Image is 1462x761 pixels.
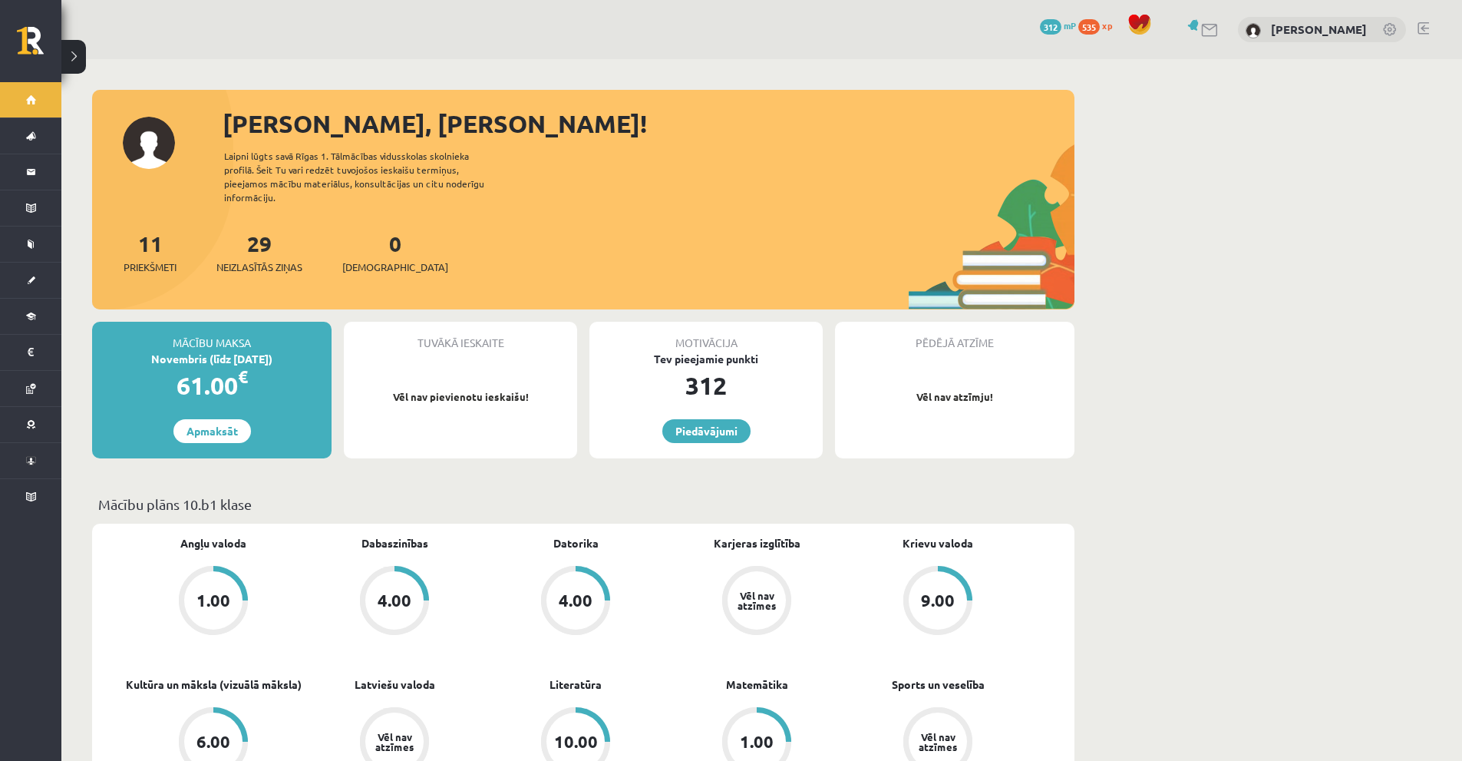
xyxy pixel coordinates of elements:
[589,351,823,367] div: Tev pieejamie punkti
[98,494,1068,515] p: Mācību plāns 10.b1 klase
[1040,19,1061,35] span: 312
[196,733,230,750] div: 6.00
[1102,19,1112,31] span: xp
[355,677,435,693] a: Latviešu valoda
[342,230,448,275] a: 0[DEMOGRAPHIC_DATA]
[196,592,230,609] div: 1.00
[903,535,973,551] a: Krievu valoda
[1078,19,1100,35] span: 535
[304,566,485,638] a: 4.00
[92,322,332,351] div: Mācību maksa
[553,535,599,551] a: Datorika
[361,535,428,551] a: Dabaszinības
[224,149,511,204] div: Laipni lūgts savā Rīgas 1. Tālmācības vidusskolas skolnieka profilā. Šeit Tu vari redzēt tuvojošo...
[921,592,955,609] div: 9.00
[843,389,1067,405] p: Vēl nav atzīmju!
[126,677,302,693] a: Kultūra un māksla (vizuālā māksla)
[835,322,1074,351] div: Pēdējā atzīme
[223,105,1074,142] div: [PERSON_NAME], [PERSON_NAME]!
[124,230,177,275] a: 11Priekšmeti
[714,535,800,551] a: Karjeras izglītība
[1078,19,1120,31] a: 535 xp
[662,419,751,443] a: Piedāvājumi
[916,732,959,752] div: Vēl nav atzīmes
[173,419,251,443] a: Apmaksāt
[17,27,61,65] a: Rīgas 1. Tālmācības vidusskola
[123,566,304,638] a: 1.00
[238,366,248,388] span: €
[589,367,823,404] div: 312
[124,260,177,275] span: Priekšmeti
[92,367,332,404] div: 61.00
[1040,19,1076,31] a: 312 mP
[666,566,847,638] a: Vēl nav atzīmes
[378,592,411,609] div: 4.00
[589,322,823,351] div: Motivācija
[1246,23,1261,38] img: Stepans Grigorjevs
[554,733,598,750] div: 10.00
[740,733,774,750] div: 1.00
[216,260,302,275] span: Neizlasītās ziņas
[847,566,1028,638] a: 9.00
[351,389,569,405] p: Vēl nav pievienotu ieskaišu!
[726,677,788,693] a: Matemātika
[559,592,592,609] div: 4.00
[344,322,577,351] div: Tuvākā ieskaite
[892,677,985,693] a: Sports un veselība
[1064,19,1076,31] span: mP
[92,351,332,367] div: Novembris (līdz [DATE])
[180,535,246,551] a: Angļu valoda
[342,260,448,275] span: [DEMOGRAPHIC_DATA]
[216,230,302,275] a: 29Neizlasītās ziņas
[485,566,666,638] a: 4.00
[549,677,602,693] a: Literatūra
[735,591,778,610] div: Vēl nav atzīmes
[373,732,416,752] div: Vēl nav atzīmes
[1271,22,1367,37] a: [PERSON_NAME]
